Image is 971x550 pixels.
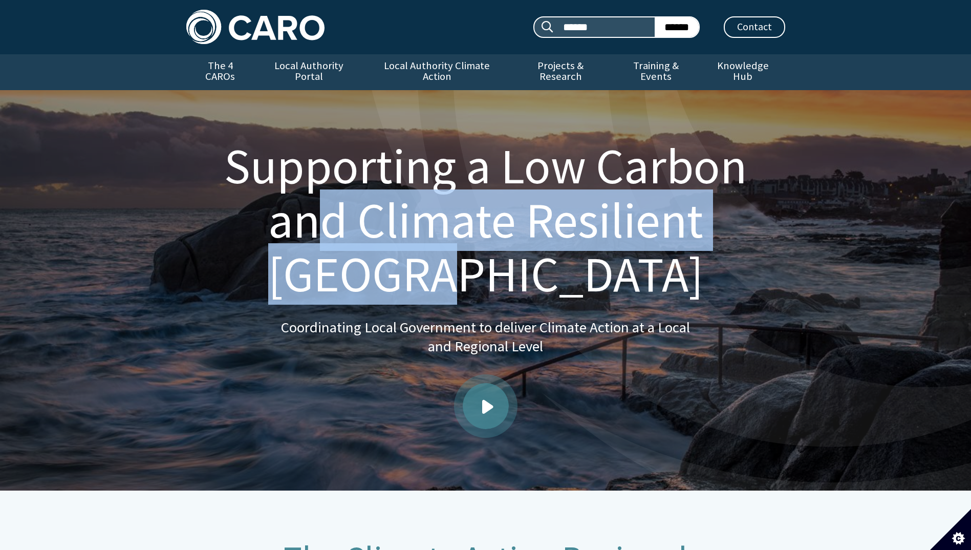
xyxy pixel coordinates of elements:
a: Play video [463,383,509,429]
a: Contact [724,16,785,38]
p: Coordinating Local Government to deliver Climate Action at a Local and Regional Level [281,318,691,356]
a: The 4 CAROs [186,54,254,90]
img: Caro logo [186,10,325,44]
a: Training & Events [611,54,701,90]
a: Projects & Research [510,54,611,90]
a: Local Authority Climate Action [364,54,510,90]
h1: Supporting a Low Carbon and Climate Resilient [GEOGRAPHIC_DATA] [199,139,773,302]
button: Set cookie preferences [930,509,971,550]
a: Knowledge Hub [701,54,785,90]
a: Local Authority Portal [254,54,364,90]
